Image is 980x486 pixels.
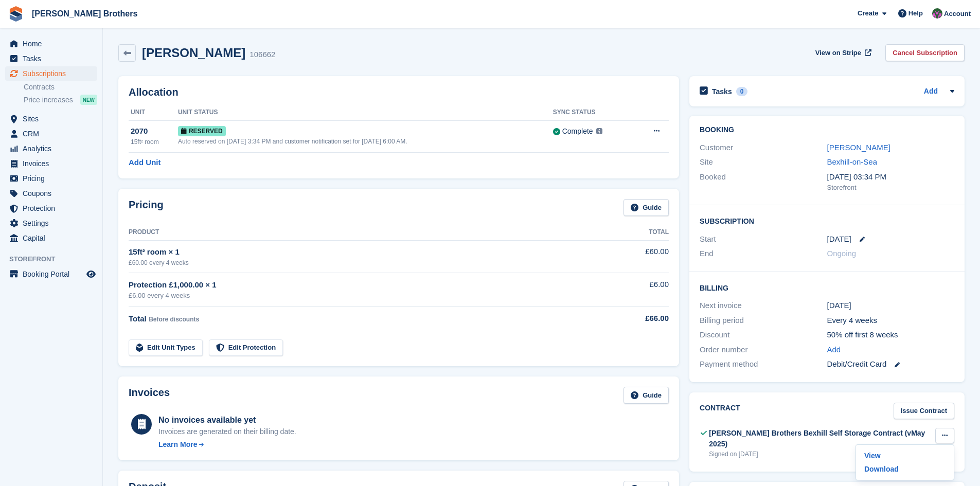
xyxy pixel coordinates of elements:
[178,137,553,146] div: Auto reserved on [DATE] 3:34 PM and customer notification set for [DATE] 6:00 AM.
[932,8,942,19] img: Nick Wright
[827,143,890,152] a: [PERSON_NAME]
[5,186,97,201] a: menu
[5,216,97,230] a: menu
[129,339,203,356] a: Edit Unit Types
[924,86,938,98] a: Add
[131,125,178,137] div: 2070
[596,128,602,134] img: icon-info-grey-7440780725fd019a000dd9b08b2336e03edf1995a4989e88bcd33f0948082b44.svg
[700,233,827,245] div: Start
[908,8,923,19] span: Help
[23,66,84,81] span: Subscriptions
[5,112,97,126] a: menu
[827,300,954,312] div: [DATE]
[597,273,669,307] td: £6.00
[827,358,954,370] div: Debit/Credit Card
[827,183,954,193] div: Storefront
[85,268,97,280] a: Preview store
[700,300,827,312] div: Next invoice
[23,171,84,186] span: Pricing
[5,156,97,171] a: menu
[9,254,102,264] span: Storefront
[811,44,874,61] a: View on Stripe
[709,449,935,459] div: Signed on [DATE]
[5,37,97,51] a: menu
[827,344,841,356] a: Add
[597,313,669,325] div: £66.00
[24,94,97,105] a: Price increases NEW
[178,104,553,121] th: Unit Status
[5,66,97,81] a: menu
[129,279,597,291] div: Protection £1,000.00 × 1
[5,141,97,156] a: menu
[736,87,748,96] div: 0
[5,171,97,186] a: menu
[129,291,597,301] div: £6.00 every 4 weeks
[23,141,84,156] span: Analytics
[131,137,178,147] div: 15ft² room
[700,215,954,226] h2: Subscription
[129,258,597,267] div: £60.00 every 4 weeks
[28,5,141,22] a: [PERSON_NAME] Brothers
[709,428,935,449] div: [PERSON_NAME] Brothers Bexhill Self Storage Contract (vMay 2025)
[5,51,97,66] a: menu
[129,86,669,98] h2: Allocation
[23,156,84,171] span: Invoices
[860,462,950,476] a: Download
[23,112,84,126] span: Sites
[562,126,593,137] div: Complete
[129,246,597,258] div: 15ft² room × 1
[158,414,296,426] div: No invoices available yet
[24,95,73,105] span: Price increases
[142,46,245,60] h2: [PERSON_NAME]
[700,403,740,420] h2: Contract
[700,126,954,134] h2: Booking
[178,126,226,136] span: Reserved
[23,267,84,281] span: Booking Portal
[827,171,954,183] div: [DATE] 03:34 PM
[700,344,827,356] div: Order number
[23,37,84,51] span: Home
[712,87,732,96] h2: Tasks
[944,9,971,19] span: Account
[129,157,161,169] a: Add Unit
[23,127,84,141] span: CRM
[5,231,97,245] a: menu
[8,6,24,22] img: stora-icon-8386f47178a22dfd0bd8f6a31ec36ba5ce8667c1dd55bd0f319d3a0aa187defe.svg
[23,186,84,201] span: Coupons
[23,51,84,66] span: Tasks
[700,282,954,293] h2: Billing
[158,439,197,450] div: Learn More
[827,157,878,166] a: Bexhill-on-Sea
[129,224,597,241] th: Product
[700,329,827,341] div: Discount
[158,439,296,450] a: Learn More
[885,44,965,61] a: Cancel Subscription
[5,267,97,281] a: menu
[858,8,878,19] span: Create
[23,231,84,245] span: Capital
[700,142,827,154] div: Customer
[827,233,851,245] time: 2025-09-06 00:00:00 UTC
[827,249,857,258] span: Ongoing
[623,199,669,216] a: Guide
[129,387,170,404] h2: Invoices
[700,248,827,260] div: End
[700,315,827,327] div: Billing period
[158,426,296,437] div: Invoices are generated on their billing date.
[623,387,669,404] a: Guide
[209,339,283,356] a: Edit Protection
[23,216,84,230] span: Settings
[553,104,634,121] th: Sync Status
[700,171,827,193] div: Booked
[700,156,827,168] div: Site
[815,48,861,58] span: View on Stripe
[80,95,97,105] div: NEW
[597,240,669,273] td: £60.00
[5,201,97,215] a: menu
[149,316,199,323] span: Before discounts
[827,315,954,327] div: Every 4 weeks
[860,449,950,462] a: View
[894,403,954,420] a: Issue Contract
[129,314,147,323] span: Total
